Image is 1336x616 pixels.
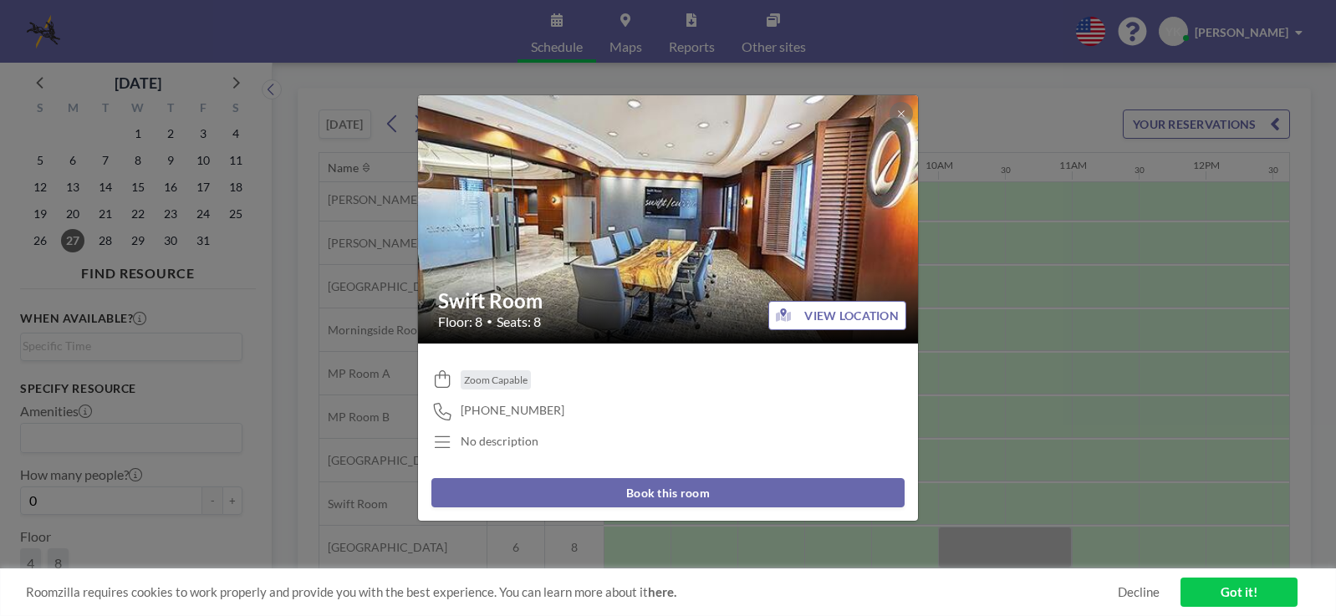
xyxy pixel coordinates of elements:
[461,403,564,418] span: [PHONE_NUMBER]
[1118,584,1160,600] a: Decline
[768,301,906,330] button: VIEW LOCATION
[438,288,900,313] h2: Swift Room
[26,584,1118,600] span: Roomzilla requires cookies to work properly and provide you with the best experience. You can lea...
[461,434,538,449] div: No description
[1180,578,1298,607] a: Got it!
[431,478,905,507] button: Book this room
[487,315,492,328] span: •
[418,30,920,407] img: 537.jpg
[648,584,676,599] a: here.
[464,374,528,386] span: Zoom Capable
[438,313,482,330] span: Floor: 8
[497,313,541,330] span: Seats: 8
